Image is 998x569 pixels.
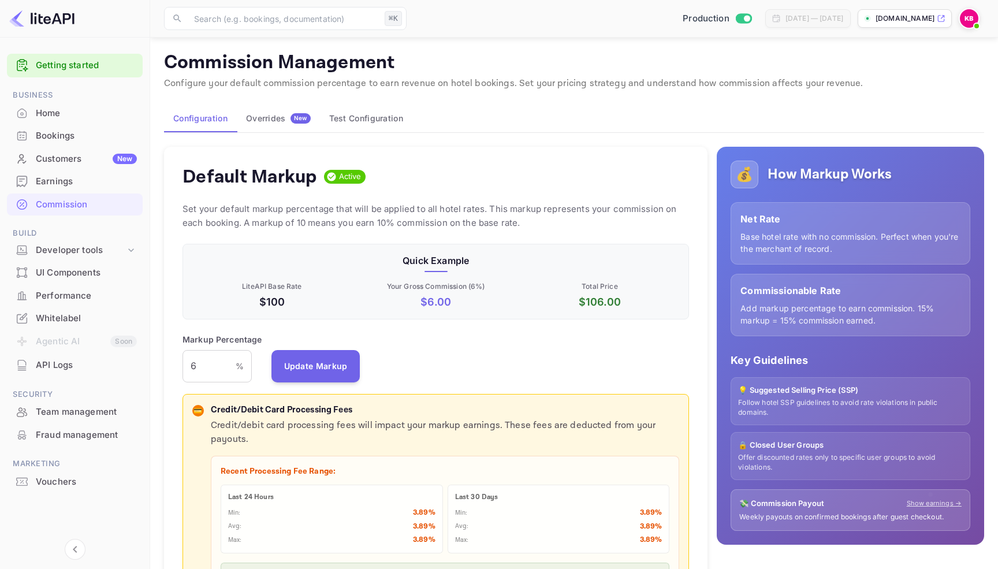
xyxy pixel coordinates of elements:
p: $ 106.00 [520,294,680,310]
p: Offer discounted rates only to specific user groups to avoid violations. [738,453,963,473]
div: Performance [36,289,137,303]
p: $ 6.00 [356,294,516,310]
p: 3.89 % [413,534,435,546]
div: Developer tools [36,244,125,257]
p: Max: [228,535,242,545]
input: 0 [183,350,236,382]
p: Set your default markup percentage that will be applied to all hotel rates. This markup represent... [183,202,689,230]
p: Key Guidelines [731,352,970,368]
div: Switch to Sandbox mode [678,12,756,25]
div: Home [7,102,143,125]
span: Marketing [7,458,143,470]
div: Fraud management [7,424,143,447]
a: Vouchers [7,471,143,492]
p: Weekly payouts on confirmed bookings after guest checkout. [739,512,962,522]
p: Min: [228,508,241,518]
div: Bookings [36,129,137,143]
div: Performance [7,285,143,307]
button: Test Configuration [320,105,412,132]
p: Commissionable Rate [740,284,960,297]
a: API Logs [7,354,143,375]
div: CustomersNew [7,148,143,170]
span: Active [334,171,366,183]
div: Vouchers [36,475,137,489]
p: Credit/debit card processing fees will impact your markup earnings. These fees are deducted from ... [211,419,679,447]
div: Team management [36,406,137,419]
p: Net Rate [740,212,960,226]
p: Your Gross Commission ( 6 %) [356,281,516,292]
span: Production [683,12,729,25]
p: 3.89 % [640,521,662,533]
p: $100 [192,294,352,310]
p: Commission Management [164,51,984,75]
p: Total Price [520,281,680,292]
div: New [113,154,137,164]
p: Last 30 Days [455,492,662,503]
p: 🔒 Closed User Groups [738,440,963,451]
p: 💸 Commission Payout [739,498,824,510]
p: 💡 Suggested Selling Price (SSP) [738,385,963,396]
p: Markup Percentage [183,333,262,345]
button: Update Markup [271,350,360,382]
div: Commission [7,194,143,216]
div: Earnings [36,175,137,188]
div: Customers [36,153,137,166]
p: Base hotel rate with no commission. Perfect when you're the merchant of record. [740,230,960,255]
img: Kyle Bromont [960,9,978,28]
div: Overrides [246,113,311,124]
div: Whitelabel [7,307,143,330]
p: 💰 [736,164,753,185]
p: 3.89 % [640,507,662,519]
a: Home [7,102,143,124]
p: 3.89 % [640,534,662,546]
a: CustomersNew [7,148,143,169]
input: Search (e.g. bookings, documentation) [187,7,380,30]
a: Bookings [7,125,143,146]
span: Security [7,388,143,401]
div: Developer tools [7,240,143,261]
div: API Logs [36,359,137,372]
p: Min: [455,508,468,518]
p: Avg: [228,522,242,531]
img: LiteAPI logo [9,9,75,28]
div: Getting started [7,54,143,77]
div: Commission [36,198,137,211]
p: 💳 [193,406,202,416]
div: UI Components [7,262,143,284]
p: 3.89 % [413,507,435,519]
button: Configuration [164,105,237,132]
a: Commission [7,194,143,215]
div: Vouchers [7,471,143,493]
p: Follow hotel SSP guidelines to avoid rate violations in public domains. [738,398,963,418]
p: Recent Processing Fee Range: [221,466,669,478]
p: Avg: [455,522,469,531]
h4: Default Markup [183,165,317,188]
p: Add markup percentage to earn commission. 15% markup = 15% commission earned. [740,302,960,326]
a: Show earnings → [907,499,962,508]
div: Fraud management [36,429,137,442]
span: New [291,114,311,122]
p: Max: [455,535,469,545]
a: Performance [7,285,143,306]
div: Earnings [7,170,143,193]
div: UI Components [36,266,137,280]
div: ⌘K [385,11,402,26]
div: Team management [7,401,143,423]
p: Configure your default commission percentage to earn revenue on hotel bookings. Set your pricing ... [164,77,984,91]
div: [DATE] — [DATE] [785,13,843,24]
p: Last 24 Hours [228,492,435,503]
div: Home [36,107,137,120]
a: Team management [7,401,143,422]
p: LiteAPI Base Rate [192,281,352,292]
a: UI Components [7,262,143,283]
a: Fraud management [7,424,143,445]
div: API Logs [7,354,143,377]
a: Getting started [36,59,137,72]
p: Credit/Debit Card Processing Fees [211,404,679,417]
span: Build [7,227,143,240]
span: Business [7,89,143,102]
button: Collapse navigation [65,539,85,560]
p: [DOMAIN_NAME] [876,13,934,24]
div: Bookings [7,125,143,147]
p: Quick Example [192,254,679,267]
